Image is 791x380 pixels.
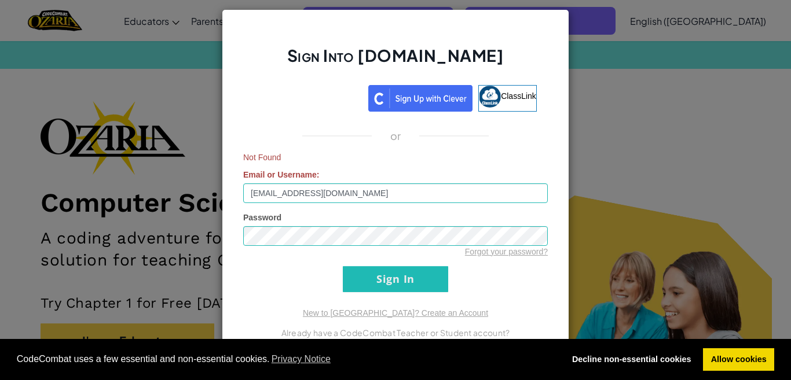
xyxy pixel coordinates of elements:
span: ClassLink [501,91,536,100]
p: Already have a CodeCombat Teacher or Student account? [243,326,548,340]
p: or [390,129,401,143]
a: deny cookies [564,348,699,371]
span: Password [243,213,281,222]
span: Not Found [243,152,548,163]
span: Email or Username [243,170,317,179]
a: Forgot your password? [465,247,548,256]
h2: Sign Into [DOMAIN_NAME] [243,45,548,78]
img: clever_sso_button@2x.png [368,85,473,112]
span: CodeCombat uses a few essential and non-essential cookies. [17,351,555,368]
a: New to [GEOGRAPHIC_DATA]? Create an Account [303,308,488,318]
a: learn more about cookies [270,351,333,368]
input: Sign In [343,266,448,292]
a: allow cookies [703,348,774,371]
label: : [243,169,320,180]
iframe: Sign in with Google Button [248,84,368,109]
img: classlink-logo-small.png [479,86,501,108]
